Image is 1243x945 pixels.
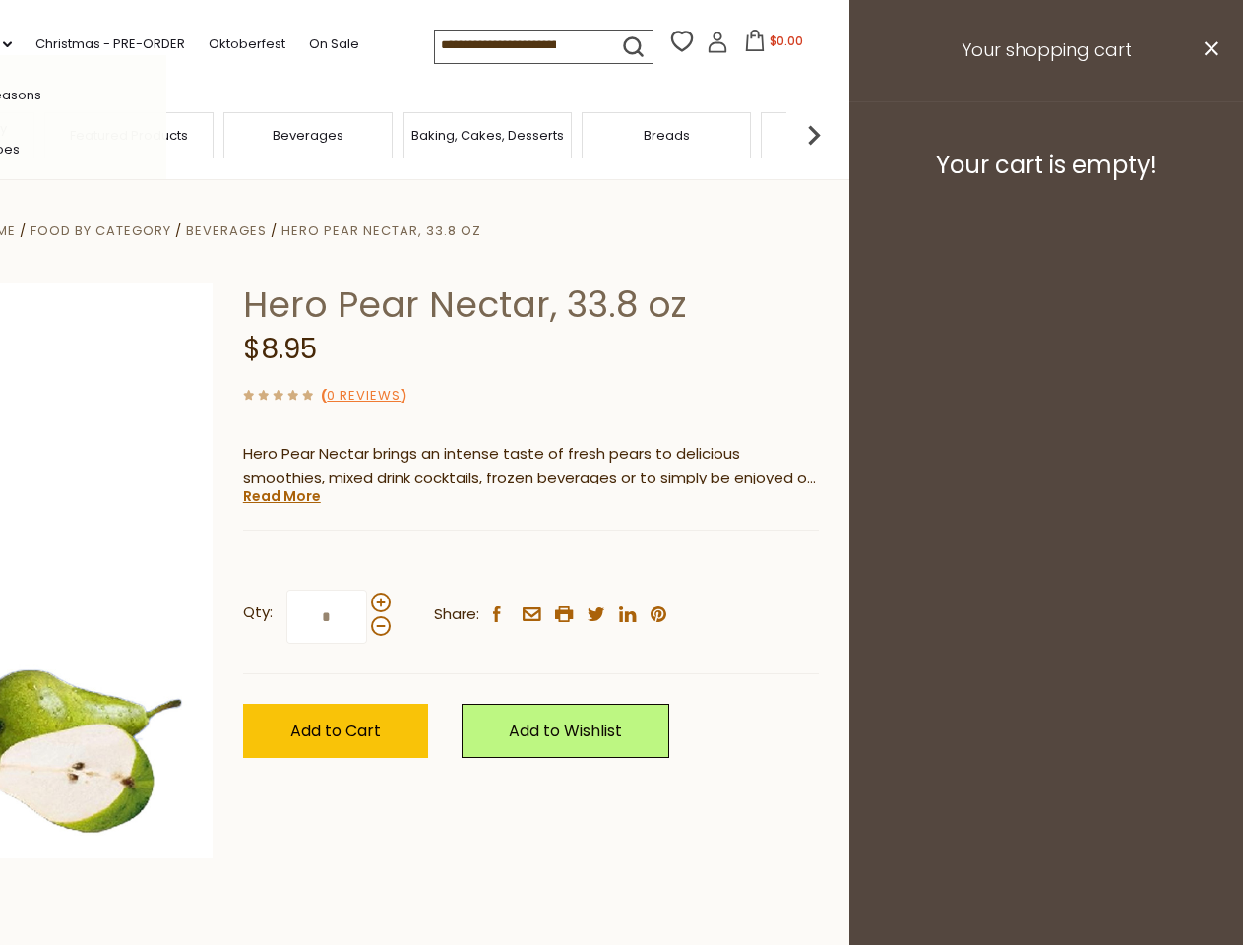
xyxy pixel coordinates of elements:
a: Read More [243,486,321,506]
span: $8.95 [243,330,317,368]
p: Hero Pear Nectar brings an intense taste of fresh pears to delicious smoothies, mixed drink cockt... [243,442,819,491]
h3: Your cart is empty! [874,151,1218,180]
img: next arrow [794,115,834,155]
a: On Sale [309,33,359,55]
a: Add to Wishlist [462,704,669,758]
a: Baking, Cakes, Desserts [411,128,564,143]
a: Hero Pear Nectar, 33.8 oz [281,221,481,240]
a: Breads [644,128,690,143]
a: Christmas - PRE-ORDER [35,33,185,55]
a: Beverages [186,221,267,240]
a: 0 Reviews [327,386,401,407]
span: ( ) [321,386,406,405]
strong: Qty: [243,600,273,625]
a: Food By Category [31,221,171,240]
span: Add to Cart [290,720,381,742]
span: $0.00 [770,32,803,49]
a: Beverages [273,128,343,143]
a: Oktoberfest [209,33,285,55]
span: Share: [434,602,479,627]
button: $0.00 [732,30,816,59]
input: Qty: [286,590,367,644]
h1: Hero Pear Nectar, 33.8 oz [243,283,819,327]
button: Add to Cart [243,704,428,758]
